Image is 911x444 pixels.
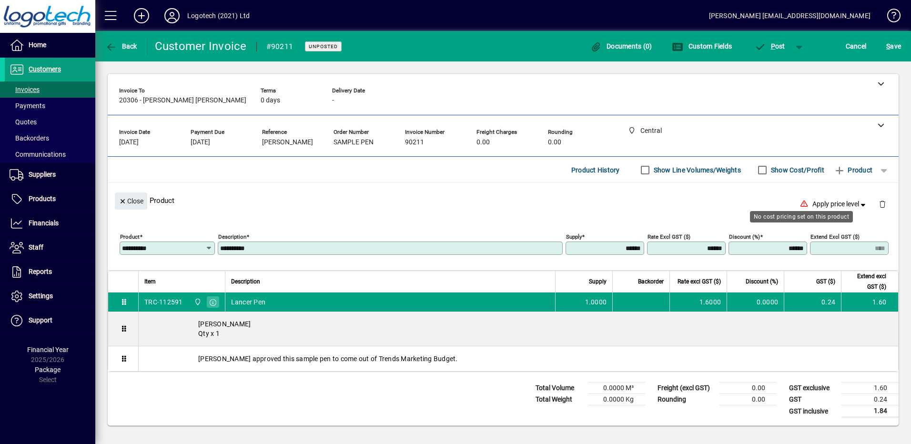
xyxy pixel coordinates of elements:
[112,196,150,205] app-page-header-button: Close
[10,151,66,158] span: Communications
[719,383,777,394] td: 0.00
[29,268,52,275] span: Reports
[5,81,95,98] a: Invoices
[108,183,899,218] div: Product
[834,162,872,178] span: Product
[676,297,721,307] div: 1.6000
[332,97,334,104] span: -
[29,243,43,251] span: Staff
[120,233,140,240] mat-label: Product
[672,42,732,50] span: Custom Fields
[5,284,95,308] a: Settings
[95,38,148,55] app-page-header-button: Back
[653,383,719,394] td: Freight (excl GST)
[29,65,61,73] span: Customers
[709,8,871,23] div: [PERSON_NAME] [EMAIL_ADDRESS][DOMAIN_NAME]
[29,292,53,300] span: Settings
[476,139,490,146] span: 0.00
[29,41,46,49] span: Home
[262,139,313,146] span: [PERSON_NAME]
[157,7,187,24] button: Profile
[5,146,95,162] a: Communications
[119,97,246,104] span: 20306 - [PERSON_NAME] [PERSON_NAME]
[590,42,652,50] span: Documents (0)
[841,383,899,394] td: 1.60
[5,163,95,187] a: Suppliers
[191,139,210,146] span: [DATE]
[784,383,841,394] td: GST exclusive
[531,383,588,394] td: Total Volume
[266,39,294,54] div: #90211
[231,297,266,307] span: Lancer Pen
[648,233,690,240] mat-label: Rate excl GST ($)
[886,39,901,54] span: ave
[771,42,775,50] span: P
[886,42,890,50] span: S
[841,293,898,312] td: 1.60
[871,192,894,215] button: Delete
[784,293,841,312] td: 0.24
[847,271,886,292] span: Extend excl GST ($)
[261,97,280,104] span: 0 days
[880,2,899,33] a: Knowledge Base
[652,165,741,175] label: Show Line Volumes/Weights
[5,114,95,130] a: Quotes
[638,276,664,287] span: Backorder
[585,297,607,307] span: 1.0000
[5,130,95,146] a: Backorders
[548,139,561,146] span: 0.00
[746,276,778,287] span: Discount (%)
[784,394,841,405] td: GST
[678,276,721,287] span: Rate excl GST ($)
[10,134,49,142] span: Backorders
[155,39,247,54] div: Customer Invoice
[192,297,202,307] span: Central
[5,33,95,57] a: Home
[749,38,790,55] button: Post
[5,236,95,260] a: Staff
[843,38,869,55] button: Cancel
[5,98,95,114] a: Payments
[5,260,95,284] a: Reports
[669,38,734,55] button: Custom Fields
[29,171,56,178] span: Suppliers
[566,233,582,240] mat-label: Supply
[653,394,719,405] td: Rounding
[309,43,338,50] span: Unposted
[784,405,841,417] td: GST inclusive
[810,233,860,240] mat-label: Extend excl GST ($)
[144,276,156,287] span: Item
[10,86,40,93] span: Invoices
[754,42,785,50] span: ost
[816,276,835,287] span: GST ($)
[29,195,56,202] span: Products
[35,366,61,373] span: Package
[750,211,853,222] div: No cost pricing set on this product
[139,346,898,371] div: [PERSON_NAME] approved this sample pen to come out of Trends Marketing Budget.
[218,233,246,240] mat-label: Description
[139,312,898,346] div: [PERSON_NAME] Qty x 1
[588,38,655,55] button: Documents (0)
[5,187,95,211] a: Products
[119,193,143,209] span: Close
[144,297,183,307] div: TRC-112591
[126,7,157,24] button: Add
[103,38,140,55] button: Back
[187,8,250,23] div: Logotech (2021) Ltd
[812,199,868,209] span: Apply price level
[105,42,137,50] span: Back
[571,162,620,178] span: Product History
[719,394,777,405] td: 0.00
[531,394,588,405] td: Total Weight
[871,200,894,208] app-page-header-button: Delete
[841,405,899,417] td: 1.84
[809,196,871,213] button: Apply price level
[10,102,45,110] span: Payments
[119,139,139,146] span: [DATE]
[29,316,52,324] span: Support
[727,293,784,312] td: 0.0000
[334,139,374,146] span: SAMPLE PEN
[115,192,147,210] button: Close
[405,139,424,146] span: 90211
[588,394,645,405] td: 0.0000 Kg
